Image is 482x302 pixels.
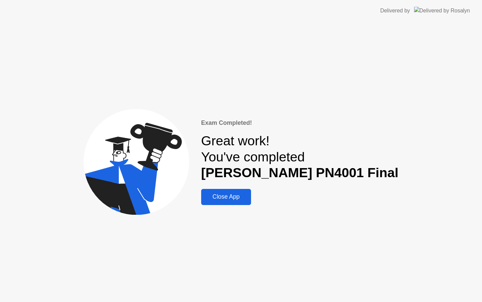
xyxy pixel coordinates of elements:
[201,133,398,181] div: Great work! You've completed
[201,189,251,205] button: Close App
[203,193,249,200] div: Close App
[201,118,398,128] div: Exam Completed!
[201,165,398,180] b: [PERSON_NAME] PN4001 Final
[380,7,410,15] div: Delivered by
[414,7,470,14] img: Delivered by Rosalyn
